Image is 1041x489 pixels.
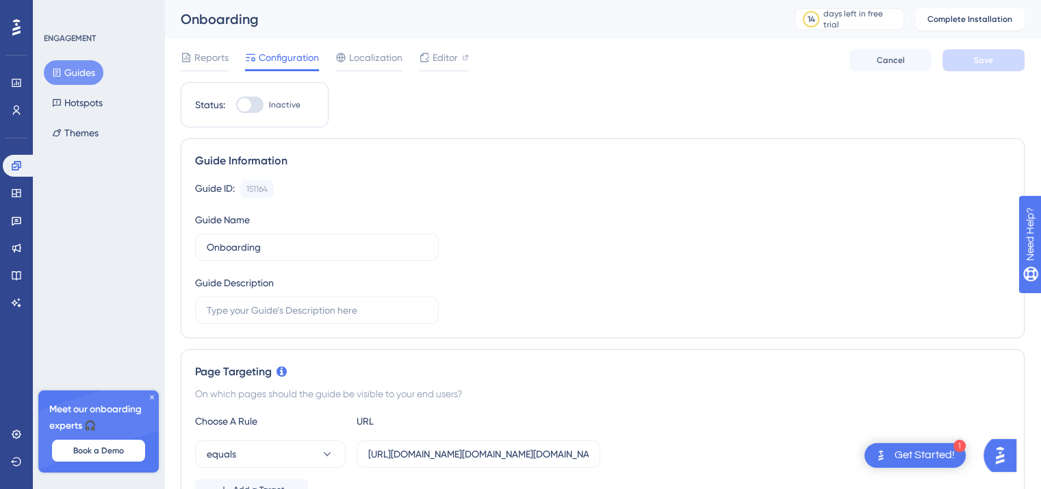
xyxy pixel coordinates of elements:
span: Meet our onboarding experts 🎧 [49,401,148,434]
div: Open Get Started! checklist, remaining modules: 1 [864,443,966,468]
span: Cancel [877,55,905,66]
span: Configuration [259,49,319,66]
span: Book a Demo [73,445,124,456]
button: Complete Installation [915,8,1025,30]
input: Type your Guide’s Name here [207,240,427,255]
div: 14 [808,14,815,25]
button: Guides [44,60,103,85]
button: Themes [44,121,107,145]
div: ENGAGEMENT [44,33,96,44]
button: Save [942,49,1025,71]
div: Guide ID: [195,180,235,198]
button: Book a Demo [52,440,145,462]
div: Get Started! [895,448,955,463]
button: equals [195,440,346,468]
span: Localization [349,49,402,66]
div: Choose A Rule [195,413,346,429]
div: days left in free trial [823,8,899,30]
div: 151164 [246,184,268,195]
span: Complete Installation [927,14,1012,25]
div: Guide Description [195,275,274,291]
img: launcher-image-alternative-text [873,447,889,464]
button: Hotspots [44,90,111,115]
span: equals [207,446,236,462]
iframe: UserGuiding AI Assistant Launcher [984,435,1025,476]
input: yourwebsite.com/path [368,447,589,462]
div: URL [357,413,507,429]
div: 1 [953,440,966,452]
div: Onboarding [181,10,760,29]
span: Reports [194,49,229,66]
div: Page Targeting [195,364,1010,380]
span: Need Help? [32,3,86,20]
div: Guide Information [195,153,1010,169]
input: Type your Guide’s Description here [207,303,427,318]
div: On which pages should the guide be visible to your end users? [195,386,1010,402]
span: Inactive [269,99,300,110]
div: Guide Name [195,212,250,228]
div: Status: [195,97,225,113]
span: Save [974,55,993,66]
span: Editor [433,49,458,66]
button: Cancel [849,49,931,71]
